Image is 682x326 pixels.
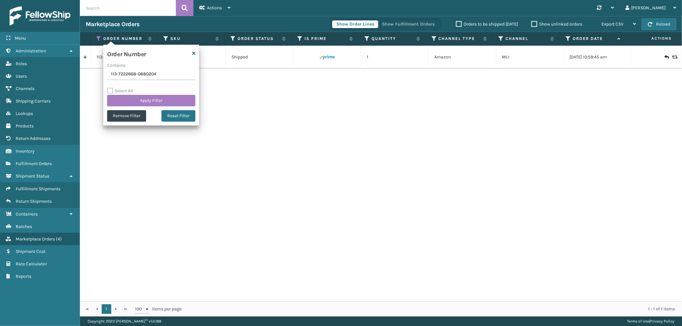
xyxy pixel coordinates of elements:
[428,46,496,69] td: Amazon
[107,69,195,80] input: Type the text you wish to filter on
[601,21,623,27] span: Export CSV
[107,95,195,106] button: Apply Filter
[88,316,161,326] p: Copyright 2023 [PERSON_NAME]™ v 1.0.188
[191,306,675,312] div: 1 - 1 of 1 items
[16,274,31,279] span: Reports
[16,98,51,104] span: Shipping Carriers
[16,148,35,154] span: Inventory
[107,49,146,58] h4: Order Number
[226,46,293,69] td: Shipped
[103,36,145,42] label: Order Number
[16,123,34,129] span: Products
[304,36,346,42] label: Is Prime
[16,136,51,141] span: Return Addresses
[627,319,649,323] a: Terms of Use
[564,46,631,69] td: [DATE] 10:59:45 am
[372,36,413,42] label: Quantity
[332,20,378,28] button: Show Order Lines
[207,5,222,11] span: Actions
[16,173,49,179] span: Shipment Status
[16,224,32,229] span: Batches
[642,19,676,30] button: Reload
[97,54,142,60] a: 113-7222668-0880204
[664,54,668,60] i: Create Return Label
[16,211,38,217] span: Containers
[629,33,676,44] span: Actions
[107,62,125,69] label: Contains
[16,249,45,254] span: Shipment Cost
[496,46,564,69] td: MLI
[15,35,26,41] span: Menu
[10,6,70,26] img: logo
[16,186,60,192] span: Fulfillment Shipments
[627,316,674,326] div: |
[378,20,439,28] button: Show Fulfillment Orders
[107,110,146,122] button: Remove Filter
[56,236,62,242] span: ( 4 )
[238,36,279,42] label: Order Status
[16,61,27,66] span: Roles
[170,36,212,42] label: SKU
[16,161,52,166] span: Fulfillment Orders
[16,236,55,242] span: Marketplace Orders
[361,46,428,69] td: 1
[573,36,615,42] label: Order Date
[506,36,547,42] label: Channel
[456,21,518,27] label: Orders to be shipped [DATE]
[16,48,46,54] span: Administration
[135,306,145,312] span: 100
[672,55,676,59] i: Replace
[16,86,35,91] span: Channels
[531,21,582,27] label: Show unlinked orders
[16,199,52,204] span: Return Shipments
[16,111,33,116] span: Lookups
[16,73,27,79] span: Users
[161,110,195,122] button: Reset Filter
[16,261,47,267] span: Rate Calculator
[650,319,674,323] a: Privacy Policy
[86,20,139,28] h3: Marketplace Orders
[102,304,111,314] a: 1
[107,88,133,94] label: Select All
[135,304,182,314] span: items per page
[439,36,481,42] label: Channel Type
